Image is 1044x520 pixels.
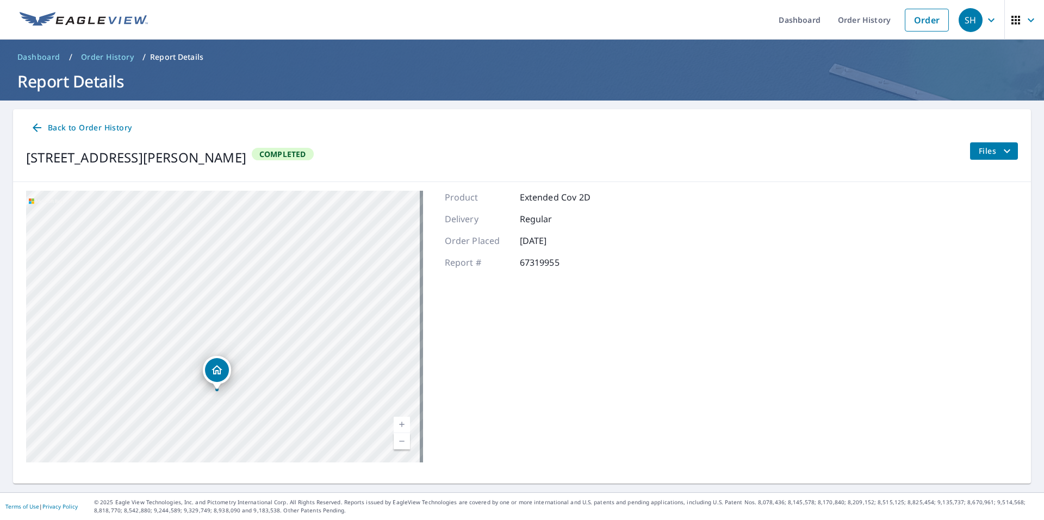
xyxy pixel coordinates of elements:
[394,433,410,449] a: Current Level 17, Zoom Out
[77,48,138,66] a: Order History
[42,503,78,510] a: Privacy Policy
[30,121,132,135] span: Back to Order History
[5,503,78,510] p: |
[26,148,246,167] div: [STREET_ADDRESS][PERSON_NAME]
[13,70,1031,92] h1: Report Details
[979,145,1014,158] span: Files
[520,191,591,204] p: Extended Cov 2D
[905,9,949,32] a: Order
[445,256,510,269] p: Report #
[445,191,510,204] p: Product
[142,51,146,64] li: /
[253,149,313,159] span: Completed
[520,256,585,269] p: 67319955
[445,234,510,247] p: Order Placed
[970,142,1018,160] button: filesDropdownBtn-67319955
[81,52,134,62] span: Order History
[26,118,136,138] a: Back to Order History
[13,48,65,66] a: Dashboard
[69,51,72,64] li: /
[520,212,585,225] p: Regular
[959,8,983,32] div: SH
[445,212,510,225] p: Delivery
[13,48,1031,66] nav: breadcrumb
[5,503,39,510] a: Terms of Use
[394,417,410,433] a: Current Level 17, Zoom In
[94,498,1039,515] p: © 2025 Eagle View Technologies, Inc. and Pictometry International Corp. All Rights Reserved. Repo...
[20,12,148,28] img: EV Logo
[203,356,231,390] div: Dropped pin, building 1, Residential property, 30 Pittman Cir Greenville, SC 29617
[150,52,203,62] p: Report Details
[17,52,60,62] span: Dashboard
[520,234,585,247] p: [DATE]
